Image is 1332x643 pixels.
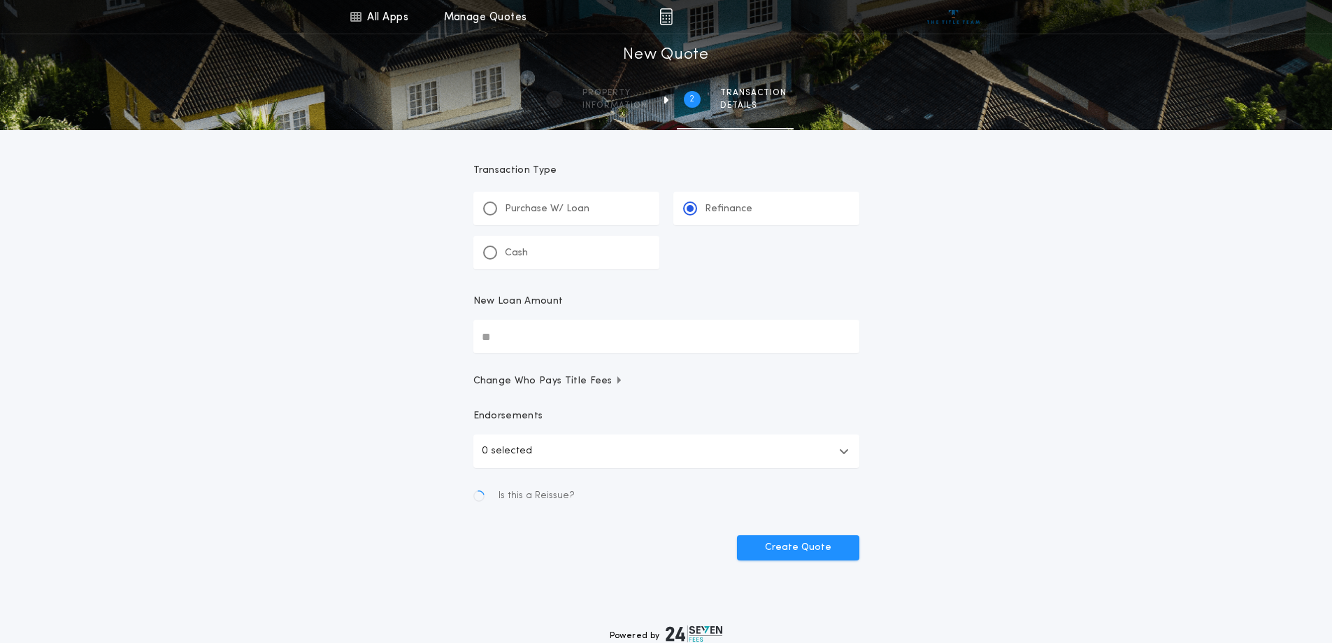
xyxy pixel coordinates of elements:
p: New Loan Amount [473,295,564,309]
img: img [659,8,673,25]
input: New Loan Amount [473,320,859,353]
button: Create Quote [737,535,859,560]
span: details [720,100,787,111]
p: Endorsements [473,409,859,423]
span: Property [582,87,647,99]
button: 0 selected [473,434,859,468]
span: Transaction [720,87,787,99]
p: Purchase W/ Loan [505,202,589,216]
span: Is this a Reissue? [499,489,575,503]
button: Change Who Pays Title Fees [473,374,859,388]
span: Change Who Pays Title Fees [473,374,624,388]
h1: New Quote [623,44,708,66]
p: Cash [505,246,528,260]
img: vs-icon [927,10,980,24]
p: Refinance [705,202,752,216]
div: Powered by [610,626,723,642]
p: 0 selected [482,443,532,460]
span: information [582,100,647,111]
p: Transaction Type [473,164,859,178]
h2: 2 [689,94,694,105]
